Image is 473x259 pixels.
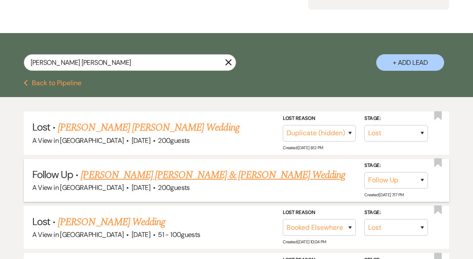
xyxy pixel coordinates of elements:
[283,114,356,123] label: Lost Reason
[364,114,428,123] label: Stage:
[132,183,150,192] span: [DATE]
[158,136,189,145] span: 200 guests
[58,120,239,135] a: [PERSON_NAME] [PERSON_NAME] Wedding
[364,208,428,217] label: Stage:
[32,120,50,134] span: Lost
[32,215,50,228] span: Lost
[32,168,73,181] span: Follow Up
[158,183,189,192] span: 200 guests
[132,136,150,145] span: [DATE]
[283,145,323,150] span: Created: [DATE] 8:12 PM
[32,230,124,239] span: A View in [GEOGRAPHIC_DATA]
[283,239,326,245] span: Created: [DATE] 10:04 PM
[364,161,428,170] label: Stage:
[376,54,444,71] button: + Add Lead
[24,54,236,71] input: Search by name, event date, email address or phone number
[158,230,200,239] span: 51 - 100 guests
[81,167,345,183] a: [PERSON_NAME] [PERSON_NAME] & [PERSON_NAME] Wedding
[132,230,150,239] span: [DATE]
[58,214,165,230] a: [PERSON_NAME] Wedding
[364,192,403,198] span: Created: [DATE] 7:17 PM
[32,183,124,192] span: A View in [GEOGRAPHIC_DATA]
[24,80,82,86] button: Back to Pipeline
[32,136,124,145] span: A View in [GEOGRAPHIC_DATA]
[283,208,356,217] label: Lost Reason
